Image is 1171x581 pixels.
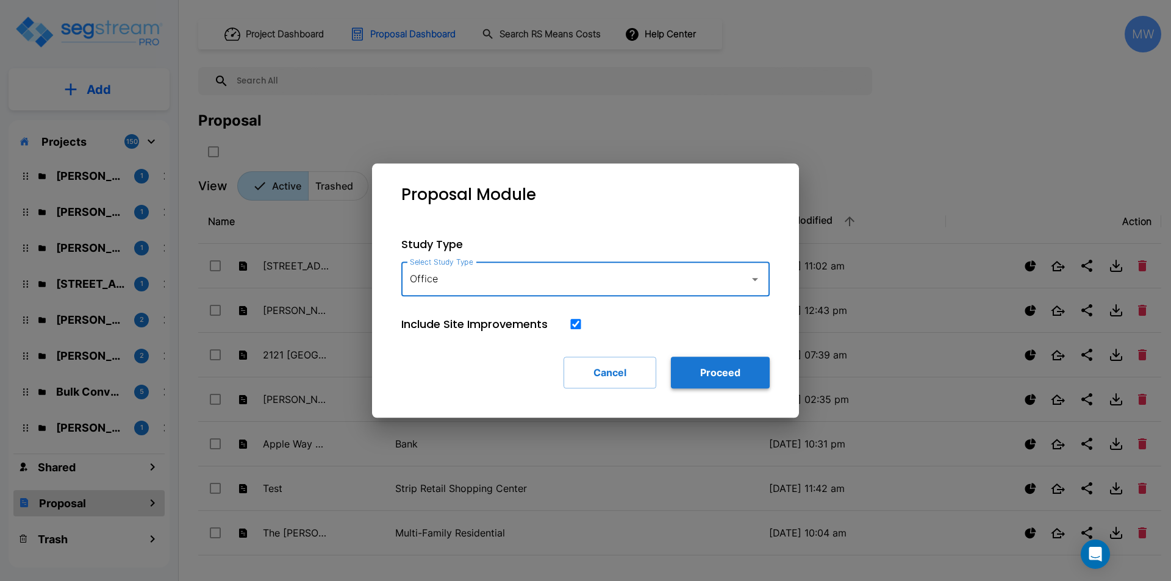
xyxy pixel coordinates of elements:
[401,183,536,207] p: Proposal Module
[564,357,656,388] button: Cancel
[410,257,473,267] label: Select Study Type
[671,357,770,388] button: Proceed
[401,236,770,252] p: Study Type
[401,316,548,332] p: Include Site Improvements
[1081,540,1110,569] div: Open Intercom Messenger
